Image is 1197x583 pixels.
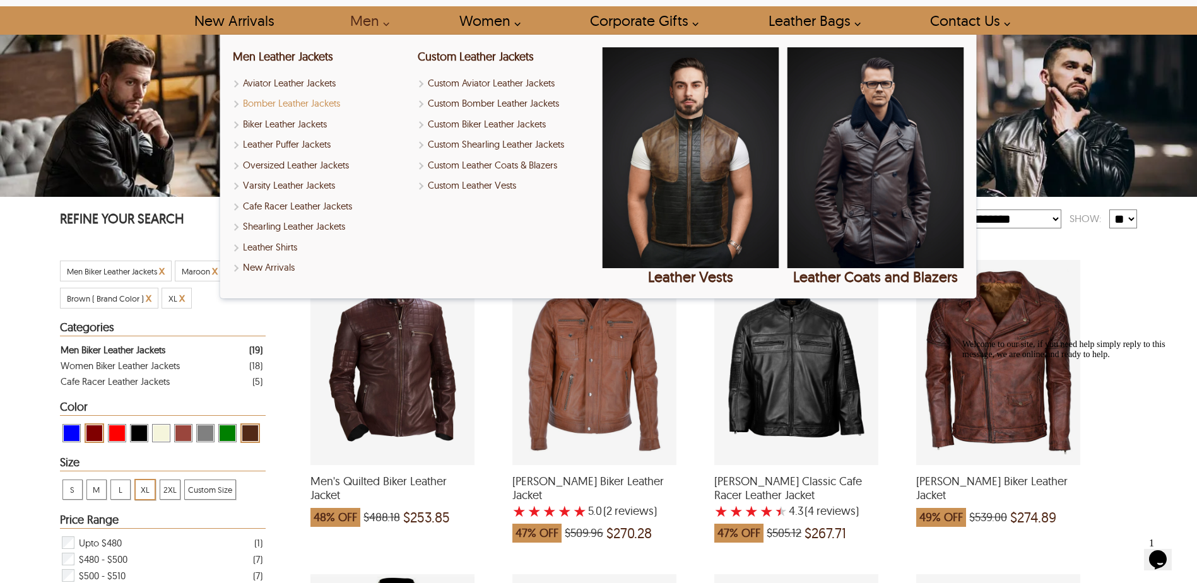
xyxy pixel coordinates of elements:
[134,479,156,500] div: View XL Men Biker Leather Jackets
[418,49,534,64] a: Custom Leather Jackets
[182,266,210,276] span: Filter Maroon
[403,511,450,524] span: $253.85
[160,480,180,499] span: 2XL
[233,138,410,152] a: Shop Leather Puffer Jackets
[558,505,572,517] label: 4 rating
[565,527,603,539] span: $509.96
[60,321,266,336] div: Heading Filter Men Biker Leather Jackets by Categories
[916,457,1080,533] a: Sam Brando Biker Leather Jacket which was at a price of $539.00, now after discount the price is
[159,263,165,278] span: x
[233,76,410,91] a: Shop Men Aviator Leather Jackets
[310,457,475,533] a: Men's Quilted Biker Leather Jacket which was at a price of $488.18, now after discount the price is
[184,480,236,500] div: View Custom Size Men Biker Leather Jackets
[233,199,410,214] a: Shop Men Cafe Racer Leather Jackets
[136,480,155,499] span: XL
[512,457,676,549] a: Zander Biker Leather Jacket with a 5 Star Rating 2 Product Review which was at a price of $509.96...
[160,480,180,500] div: View 2XL Men Biker Leather Jackets
[87,480,106,499] span: M
[233,261,410,275] a: Shop New Arrivals
[185,480,235,499] span: Custom Size
[916,508,966,527] span: 49% OFF
[233,179,410,193] a: Shop Varsity Leather Jackets
[512,505,526,517] label: 1 rating
[418,158,594,173] a: Shop Custom Leather Coats & Blazers
[445,6,528,35] a: Shop Women Leather Jackets
[85,423,104,443] div: View Maroon Men Biker Leather Jackets
[67,266,157,276] span: Filter Men Biker Leather Jackets
[612,505,654,517] span: reviews
[233,220,410,234] a: Shop Men Shearling Leather Jackets
[336,6,396,35] a: shop men's leather jackets
[767,527,801,539] span: $505.12
[249,358,262,374] div: ( 18 )
[61,342,263,358] a: Filter Men Biker Leather Jackets
[714,474,878,502] span: Shawn Classic Cafe Racer Leather Jacket
[805,505,814,517] span: (4
[1144,533,1184,570] iframe: chat widget
[61,358,263,374] a: Filter Women Biker Leather Jackets
[805,505,859,517] span: )
[168,293,177,303] span: Filter XL
[61,534,263,551] div: Filter Upto $480 Men Biker Leather Jackets
[196,424,215,442] div: View Grey Men Biker Leather Jackets
[61,374,263,389] a: Filter Cafe Racer Leather Jackets
[233,158,410,173] a: Shop Oversized Leather Jackets
[62,480,83,500] div: View S Men Biker Leather Jackets
[108,424,126,442] div: View Red Men Biker Leather Jackets
[575,6,705,35] a: Shop Leather Corporate Gifts
[254,535,262,551] div: ( 1 )
[233,240,410,255] a: Shop Leather Shirts
[5,5,232,25] div: Welcome to our site, if you need help simply reply to this message, we are online and ready to help.
[233,97,410,111] a: Shop Men Bomber Leather Jackets
[60,456,266,471] div: Heading Filter Men Biker Leather Jackets by Size
[418,76,594,91] a: Custom Aviator Leather Jackets
[787,268,964,286] div: Leather Coats and Blazers
[130,424,148,442] div: View Black Men Biker Leather Jackets
[1061,208,1109,230] div: Show:
[603,47,779,286] div: Leather Vests
[588,505,602,517] label: 5.0
[61,358,180,374] div: Women Biker Leather Jackets
[787,47,964,268] img: Leather Coats and Blazers
[174,424,192,442] div: View Cognac Men Biker Leather Jackets
[60,209,266,230] p: REFINE YOUR SEARCH
[714,457,878,549] a: Shawn Classic Cafe Racer Leather Jacket with a 4.25 Star Rating 4 Product Review which was at a p...
[146,290,151,305] span: Cancel Filter
[512,524,562,543] span: 47% OFF
[814,505,856,517] span: reviews
[310,474,475,502] span: Men's Quilted Biker Leather Jacket
[233,117,410,132] a: Shop Men Biker Leather Jackets
[916,6,1017,35] a: contact-us
[418,117,594,132] a: Shop Custom Biker Leather Jackets
[79,534,122,551] span: Upto $480
[760,505,774,517] label: 4 rating
[61,342,165,358] div: Men Biker Leather Jackets
[957,334,1184,526] iframe: chat widget
[528,505,541,517] label: 2 rating
[218,424,237,442] div: View Green Men Biker Leather Jackets
[714,524,764,543] span: 47% OFF
[805,527,846,539] span: $267.71
[62,424,81,442] div: View Blue Men Biker Leather Jackets
[159,266,165,276] a: Cancel Filter
[67,293,144,303] span: Filter Brown ( Brand Color )
[418,97,594,111] a: Shop Custom Bomber Leather Jackets
[60,514,266,529] div: Heading Filter Men Biker Leather Jackets by Price Range
[789,505,803,517] label: 4.3
[787,47,964,286] a: Leather Coats and Blazers
[63,480,82,499] span: S
[61,374,170,389] div: Cafe Racer Leather Jackets
[512,474,676,502] span: Zander Biker Leather Jacket
[363,511,400,524] span: $488.18
[916,474,1080,502] span: Sam Brando Biker Leather Jacket
[745,505,758,517] label: 3 rating
[111,480,130,499] span: L
[252,374,262,389] div: ( 5 )
[180,6,288,35] a: Shop New Arrivals
[240,423,260,443] div: View Brown ( Brand Color ) Men Biker Leather Jackets
[110,480,131,500] div: View L Men Biker Leather Jackets
[249,342,262,358] div: ( 19 )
